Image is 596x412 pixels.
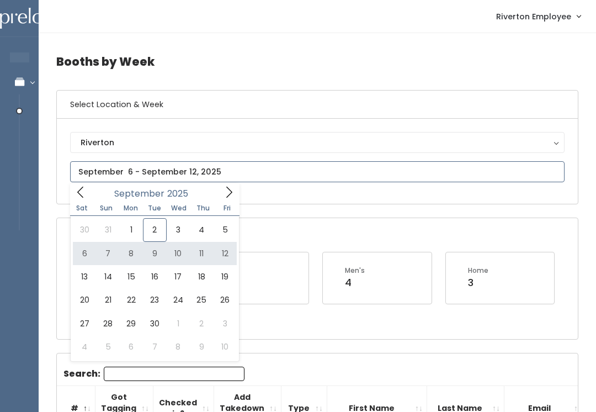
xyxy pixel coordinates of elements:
span: September 9, 2025 [143,242,166,265]
span: September 14, 2025 [96,265,119,288]
span: Fri [215,205,240,212]
a: Riverton Employee [485,4,592,28]
label: Search: [63,367,244,381]
span: October 10, 2025 [213,335,236,358]
span: September 17, 2025 [167,265,190,288]
span: September [114,189,164,198]
span: Sat [70,205,94,212]
span: September 27, 2025 [73,312,96,335]
input: September 6 - September 12, 2025 [70,161,565,182]
span: September 2, 2025 [143,218,166,241]
span: Mon [119,205,143,212]
span: September 12, 2025 [213,242,236,265]
span: September 19, 2025 [213,265,236,288]
h6: Select Location & Week [57,91,578,119]
span: October 6, 2025 [120,335,143,358]
span: September 26, 2025 [213,288,236,311]
span: Sun [94,205,119,212]
span: October 1, 2025 [167,312,190,335]
span: September 8, 2025 [120,242,143,265]
span: September 11, 2025 [190,242,213,265]
span: September 28, 2025 [96,312,119,335]
span: Tue [142,205,167,212]
input: Year [164,187,198,200]
span: September 10, 2025 [167,242,190,265]
span: September 6, 2025 [73,242,96,265]
span: September 1, 2025 [120,218,143,241]
span: September 3, 2025 [167,218,190,241]
div: 3 [468,276,488,290]
span: August 31, 2025 [96,218,119,241]
span: September 29, 2025 [120,312,143,335]
span: Thu [191,205,215,212]
span: Wed [167,205,191,212]
span: September 25, 2025 [190,288,213,311]
span: October 5, 2025 [96,335,119,358]
span: October 8, 2025 [167,335,190,358]
span: September 21, 2025 [96,288,119,311]
span: September 20, 2025 [73,288,96,311]
span: September 15, 2025 [120,265,143,288]
span: October 9, 2025 [190,335,213,358]
span: September 18, 2025 [190,265,213,288]
span: October 2, 2025 [190,312,213,335]
span: September 16, 2025 [143,265,166,288]
span: August 30, 2025 [73,218,96,241]
span: September 13, 2025 [73,265,96,288]
span: September 30, 2025 [143,312,166,335]
span: September 7, 2025 [96,242,119,265]
span: September 23, 2025 [143,288,166,311]
span: October 3, 2025 [213,312,236,335]
div: Riverton [81,136,554,149]
span: September 5, 2025 [213,218,236,241]
span: September 22, 2025 [120,288,143,311]
span: October 7, 2025 [143,335,166,358]
button: Riverton [70,132,565,153]
div: 4 [345,276,365,290]
span: October 4, 2025 [73,335,96,358]
div: Men's [345,266,365,276]
div: Home [468,266,488,276]
span: September 24, 2025 [167,288,190,311]
span: Riverton Employee [496,10,571,23]
span: September 4, 2025 [190,218,213,241]
h4: Booths by Week [56,46,578,77]
input: Search: [104,367,244,381]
